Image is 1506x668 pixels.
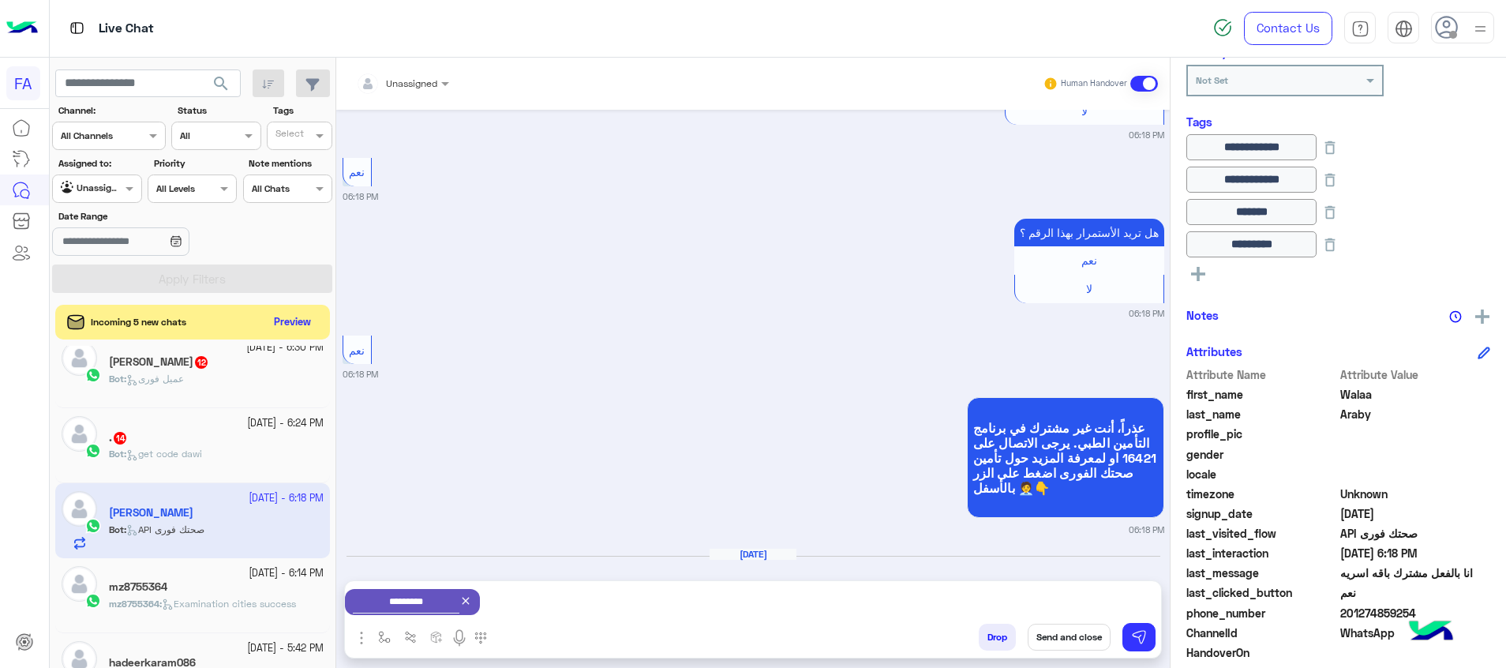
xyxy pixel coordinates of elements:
[1186,386,1337,403] span: first_name
[1186,446,1337,463] span: gender
[162,598,296,610] span: Examination cities success
[1340,644,1491,661] span: null
[1186,308,1219,322] h6: Notes
[62,340,97,376] img: defaultAdmin.png
[1086,282,1092,295] span: لا
[246,340,324,355] small: [DATE] - 6:30 PM
[1129,129,1164,141] small: 06:18 PM
[1449,310,1462,323] img: notes
[109,448,124,460] span: Bot
[386,77,437,89] span: Unassigned
[1244,12,1332,45] a: Contact Us
[212,74,230,93] span: search
[1186,505,1337,522] span: signup_date
[85,593,101,609] img: WhatsApp
[1340,525,1491,542] span: API صحتك فورى
[62,566,97,602] img: defaultAdmin.png
[424,624,450,650] button: create order
[6,12,38,45] img: Logo
[1475,310,1489,324] img: add
[349,343,365,357] span: نعم
[1186,366,1337,383] span: Attribute Name
[195,356,208,369] span: 12
[202,69,241,103] button: search
[1014,219,1164,246] p: 23/9/2025, 6:18 PM
[1186,114,1490,129] h6: Tags
[268,311,318,334] button: Preview
[99,18,154,39] p: Live Chat
[352,629,371,647] img: send attachment
[1470,19,1490,39] img: profile
[1186,605,1337,621] span: phone_number
[398,624,424,650] button: Trigger scenario
[1186,344,1242,358] h6: Attributes
[1186,486,1337,502] span: timezone
[1129,307,1164,320] small: 06:18 PM
[109,355,209,369] h5: Michel Monir
[1340,505,1491,522] span: 2024-07-09T08:18:16.156Z
[247,416,324,431] small: [DATE] - 6:24 PM
[6,66,40,100] div: FA
[1344,12,1376,45] a: tab
[1213,18,1232,37] img: spinner
[973,420,1158,495] span: عذراً، أنت غير مشترك في برنامج التأمين الطبي. يرجى الاتصال على 16421 او لمعرفة المزيد حول تأمين ص...
[1340,366,1491,383] span: Attribute Value
[430,631,443,644] img: create order
[67,18,87,38] img: tab
[154,156,235,171] label: Priority
[1186,584,1337,601] span: last_clicked_button
[372,624,398,650] button: select flow
[1340,565,1491,581] span: انا بالفعل مشترك باقه اسريه
[1340,406,1491,422] span: Araby
[249,156,330,171] label: Note mentions
[1186,426,1337,442] span: profile_pic
[126,373,184,385] span: عميل فورى
[1340,545,1491,561] span: 2025-09-23T15:18:37.511Z
[1340,625,1491,641] span: 2
[1081,104,1088,118] span: لأ
[1186,625,1337,641] span: ChannelId
[474,632,487,644] img: make a call
[1340,584,1491,601] span: نعم
[85,367,101,383] img: WhatsApp
[109,373,126,385] b: :
[273,126,304,144] div: Select
[1395,20,1413,38] img: tab
[247,641,324,656] small: [DATE] - 5:42 PM
[1081,253,1097,267] span: نعم
[109,580,167,594] h5: mz8755364
[1131,629,1147,645] img: send message
[58,103,164,118] label: Channel:
[109,598,159,610] span: mz8755364
[378,631,391,644] img: select flow
[343,368,378,381] small: 06:18 PM
[91,315,186,329] span: Incoming 5 new chats
[1061,77,1127,90] small: Human Handover
[126,448,202,460] span: get code dawi
[109,373,124,385] span: Bot
[1186,565,1337,581] span: last_message
[343,190,378,203] small: 06:18 PM
[1351,20,1369,38] img: tab
[249,566,324,581] small: [DATE] - 6:14 PM
[1186,545,1337,561] span: last_interaction
[1028,624,1111,651] button: Send and close
[1340,386,1491,403] span: Walaa
[979,624,1016,651] button: Drop
[1186,525,1337,542] span: last_visited_flow
[62,416,97,452] img: defaultAdmin.png
[52,265,332,293] button: Apply Filters
[450,629,469,647] img: send voice note
[1186,406,1337,422] span: last_name
[1186,466,1337,482] span: locale
[273,103,331,118] label: Tags
[58,209,235,223] label: Date Range
[1340,466,1491,482] span: null
[1129,524,1164,536] small: 06:18 PM
[58,156,140,171] label: Assigned to:
[114,432,126,445] span: 14
[349,165,365,178] span: نعم
[1340,486,1491,502] span: Unknown
[1340,605,1491,621] span: 201274859254
[1186,644,1337,661] span: HandoverOn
